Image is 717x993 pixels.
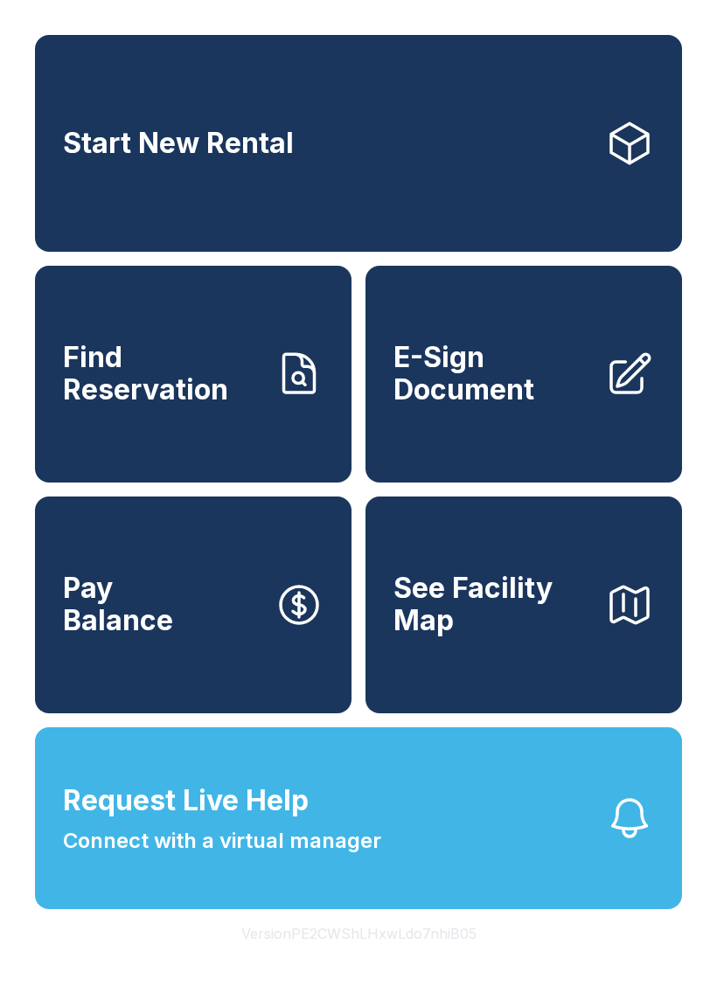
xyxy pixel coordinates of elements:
span: E-Sign Document [393,342,591,406]
button: Request Live HelpConnect with a virtual manager [35,727,682,909]
button: VersionPE2CWShLHxwLdo7nhiB05 [227,909,491,958]
a: Find Reservation [35,266,352,483]
span: Find Reservation [63,342,261,406]
a: Start New Rental [35,35,682,252]
a: PayBalance [35,496,352,713]
span: See Facility Map [393,573,591,636]
span: Start New Rental [63,128,294,160]
span: Request Live Help [63,780,309,822]
span: Pay Balance [63,573,173,636]
span: Connect with a virtual manager [63,825,381,857]
button: See Facility Map [365,496,682,713]
a: E-Sign Document [365,266,682,483]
